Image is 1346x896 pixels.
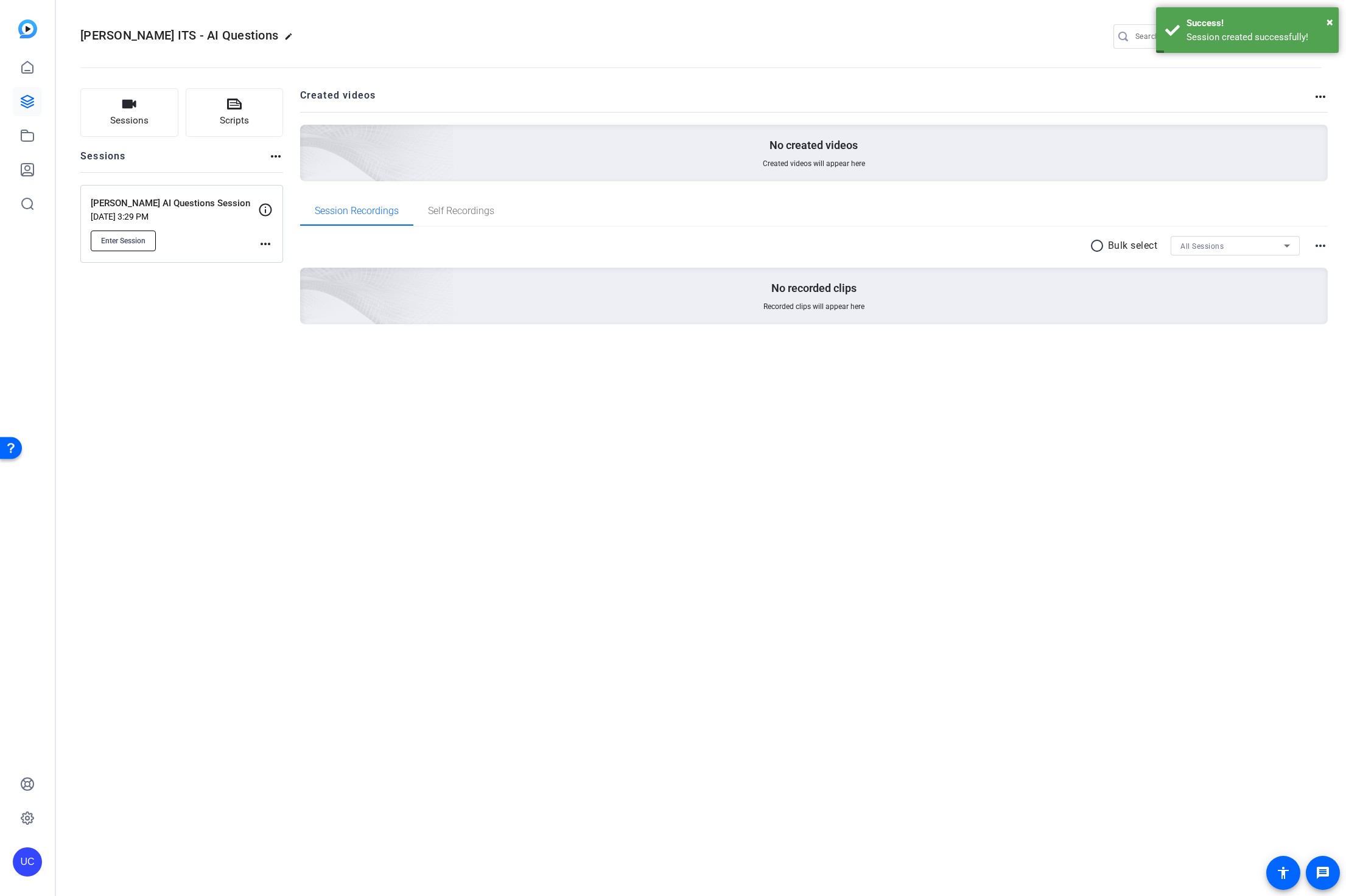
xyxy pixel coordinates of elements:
[1187,16,1330,30] div: Success!
[1276,866,1291,880] mat-icon: accessibility
[1313,238,1328,253] mat-icon: more_horiz
[110,114,149,128] span: Sessions
[91,212,258,221] p: [DATE] 3:29 PM
[284,32,299,47] mat-icon: edit
[1327,15,1333,29] span: ×
[428,206,494,216] span: Self Recordings
[101,236,145,246] span: Enter Session
[1313,89,1328,104] mat-icon: more_horiz
[1135,29,1245,44] input: Search
[13,847,42,877] div: UC
[1316,866,1330,880] mat-icon: message
[769,138,858,153] p: No created videos
[164,147,454,411] img: embarkstudio-empty-session.png
[1090,238,1108,253] mat-icon: radio_button_unchecked
[315,206,399,216] span: Session Recordings
[186,88,284,137] button: Scripts
[771,281,857,296] p: No recorded clips
[1187,30,1330,44] div: Session created successfully!
[763,302,864,311] span: Recorded clips will appear here
[1327,13,1333,31] button: Close
[763,159,865,168] span: Created videos will appear here
[164,4,454,268] img: Creted videos background
[91,196,258,210] p: [PERSON_NAME] AI Questions Session
[258,237,273,251] mat-icon: more_horiz
[80,149,126,172] h2: Sessions
[220,114,249,128] span: Scripts
[91,231,156,251] button: Enter Session
[80,88,178,137] button: Sessions
[18,19,37,38] img: blue-gradient.svg
[1108,238,1158,253] p: Bulk select
[80,28,278,43] span: [PERSON_NAME] ITS - AI Questions
[268,149,283,164] mat-icon: more_horiz
[300,88,1314,112] h2: Created videos
[1180,242,1224,251] span: All Sessions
